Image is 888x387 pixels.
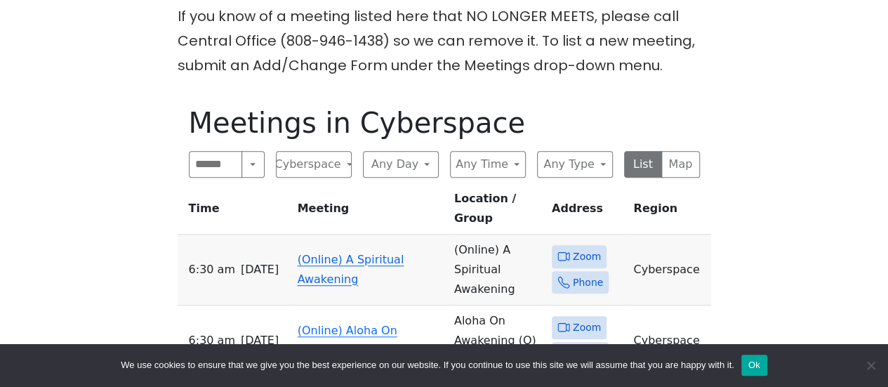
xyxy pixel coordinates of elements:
button: Ok [741,355,767,376]
span: [DATE] [241,331,279,350]
td: (Online) A Spiritual Awakening [449,235,546,306]
button: Any Time [450,151,526,178]
button: Cyberspace [276,151,352,178]
th: Time [178,189,292,235]
a: (Online) A Spiritual Awakening [298,253,404,286]
span: We use cookies to ensure that we give you the best experience on our website. If you continue to ... [121,358,734,372]
th: Meeting [292,189,449,235]
span: [DATE] [241,260,279,280]
input: Search [189,151,243,178]
td: Cyberspace [628,306,710,376]
button: Any Day [363,151,439,178]
td: Cyberspace [628,235,710,306]
td: Aloha On Awakening (O) (Lit) [449,306,546,376]
th: Address [546,189,628,235]
p: If you know of a meeting listed here that NO LONGER MEETS, please call Central Office (808-946-14... [178,4,711,78]
button: List [624,151,663,178]
h1: Meetings in Cyberspace [189,106,700,140]
th: Region [628,189,710,235]
button: Any Type [537,151,613,178]
span: No [863,358,877,372]
span: Zoom [573,248,601,265]
th: Location / Group [449,189,546,235]
span: Phone [573,274,603,291]
button: Search [241,151,264,178]
button: Map [661,151,700,178]
span: 6:30 AM [189,260,235,280]
a: (Online) Aloha On Awakening (O)(Lit) [298,324,402,357]
span: 6:30 AM [189,331,235,350]
span: Zoom [573,319,601,336]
